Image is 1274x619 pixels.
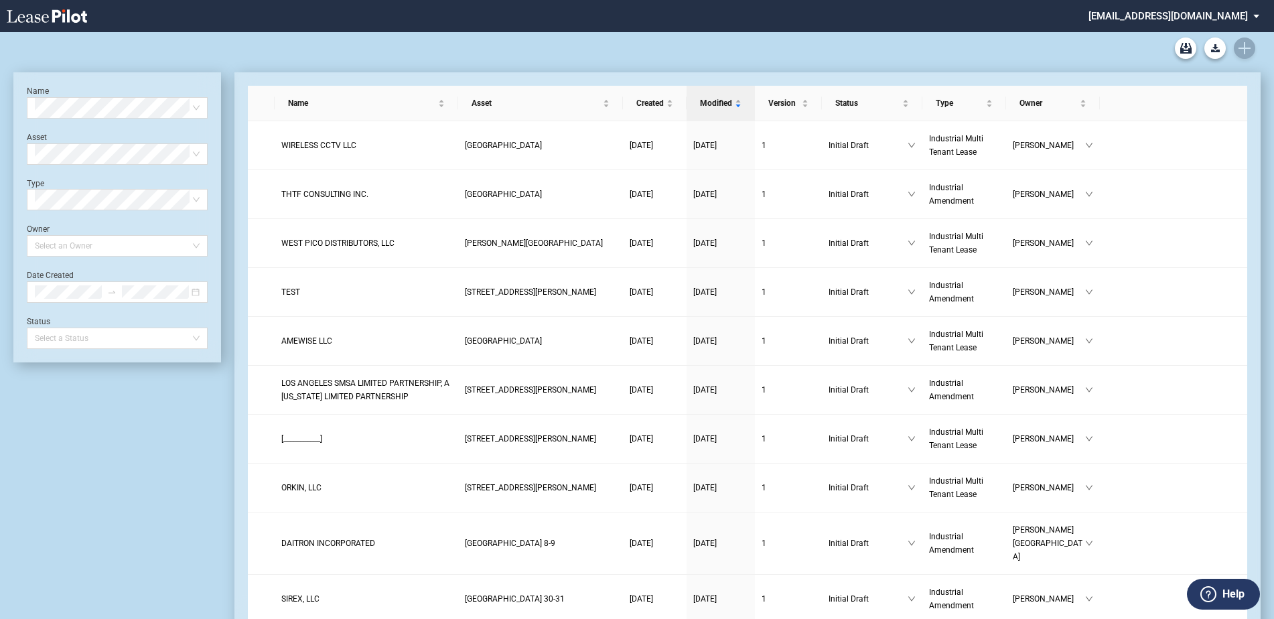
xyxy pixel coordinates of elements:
a: [DATE] [693,592,748,606]
span: Wilsonville Business Center Buildings 8-9 [465,539,555,548]
a: AMEWISE LLC [281,334,451,348]
span: 268 & 270 Lawrence Avenue [465,483,596,492]
span: 790 East Harrison Street [465,385,596,395]
span: Created [636,96,664,110]
span: Dupont Industrial Center [465,141,542,150]
span: Wilsonville Business Center Buildings 30-31 [465,594,565,604]
span: swap-right [107,287,117,297]
span: Initial Draft [829,537,908,550]
a: 1 [762,188,815,201]
a: [DATE] [630,432,680,445]
a: Industrial Multi Tenant Lease [929,425,999,452]
span: SIREX, LLC [281,594,320,604]
span: [DATE] [693,594,717,604]
span: [PERSON_NAME] [1013,432,1085,445]
span: [DATE] [630,238,653,248]
span: Name [288,96,435,110]
span: 1 [762,539,766,548]
span: [DATE] [630,385,653,395]
label: Asset [27,133,47,142]
a: Industrial Amendment [929,586,999,612]
span: [DATE] [630,141,653,150]
span: [___________] [281,434,322,443]
span: Industrial Amendment [929,379,974,401]
span: Initial Draft [829,188,908,201]
a: [___________] [281,432,451,445]
a: [DATE] [693,481,748,494]
span: [DATE] [693,539,717,548]
a: WEST PICO DISTRIBUTORS, LLC [281,236,451,250]
span: Industrial Multi Tenant Lease [929,232,983,255]
a: 1 [762,236,815,250]
a: [DATE] [693,432,748,445]
span: down [1085,435,1093,443]
span: down [1085,239,1093,247]
span: down [908,539,916,547]
a: Industrial Multi Tenant Lease [929,132,999,159]
span: Industrial Amendment [929,532,974,555]
a: Industrial Multi Tenant Lease [929,230,999,257]
a: [GEOGRAPHIC_DATA] [465,334,616,348]
span: Initial Draft [829,334,908,348]
span: 1 [762,190,766,199]
span: down [1085,190,1093,198]
span: down [908,484,916,492]
th: Status [822,86,922,121]
span: [PERSON_NAME] [1013,139,1085,152]
a: WIRELESS CCTV LLC [281,139,451,152]
span: 1 [762,483,766,492]
a: [DATE] [630,236,680,250]
span: Vernon Business Park [465,238,603,248]
span: 1 [762,594,766,604]
span: down [1085,337,1093,345]
a: 1 [762,537,815,550]
span: down [1085,386,1093,394]
span: [DATE] [693,434,717,443]
span: Initial Draft [829,481,908,494]
span: THTF CONSULTING INC. [281,190,368,199]
span: [DATE] [630,287,653,297]
span: down [908,386,916,394]
a: Archive [1175,38,1196,59]
a: THTF CONSULTING INC. [281,188,451,201]
a: [STREET_ADDRESS][PERSON_NAME] [465,481,616,494]
span: Ontario Pacific Business Center [465,336,542,346]
span: to [107,287,117,297]
span: down [1085,484,1093,492]
span: [DATE] [693,141,717,150]
label: Type [27,179,44,188]
a: [DATE] [693,188,748,201]
span: 1 [762,385,766,395]
span: Owner [1019,96,1077,110]
th: Modified [687,86,755,121]
span: [DATE] [630,336,653,346]
span: Initial Draft [829,285,908,299]
a: Industrial Amendment [929,181,999,208]
a: Industrial Amendment [929,279,999,305]
span: Industrial Amendment [929,281,974,303]
span: [DATE] [693,238,717,248]
span: Version [768,96,799,110]
span: Industrial Amendment [929,588,974,610]
span: Status [835,96,900,110]
span: down [908,190,916,198]
a: [DATE] [693,285,748,299]
a: Industrial Amendment [929,376,999,403]
span: down [908,288,916,296]
span: down [908,435,916,443]
a: [DATE] [630,285,680,299]
a: [DATE] [630,383,680,397]
span: [PERSON_NAME] [1013,188,1085,201]
a: [DATE] [693,236,748,250]
span: [DATE] [630,594,653,604]
span: AMEWISE LLC [281,336,332,346]
a: [GEOGRAPHIC_DATA] 8-9 [465,537,616,550]
a: 1 [762,432,815,445]
th: Owner [1006,86,1100,121]
a: ORKIN, LLC [281,481,451,494]
span: [DATE] [693,483,717,492]
span: WIRELESS CCTV LLC [281,141,356,150]
span: Industrial Multi Tenant Lease [929,330,983,352]
span: WEST PICO DISTRIBUTORS, LLC [281,238,395,248]
span: [DATE] [630,539,653,548]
